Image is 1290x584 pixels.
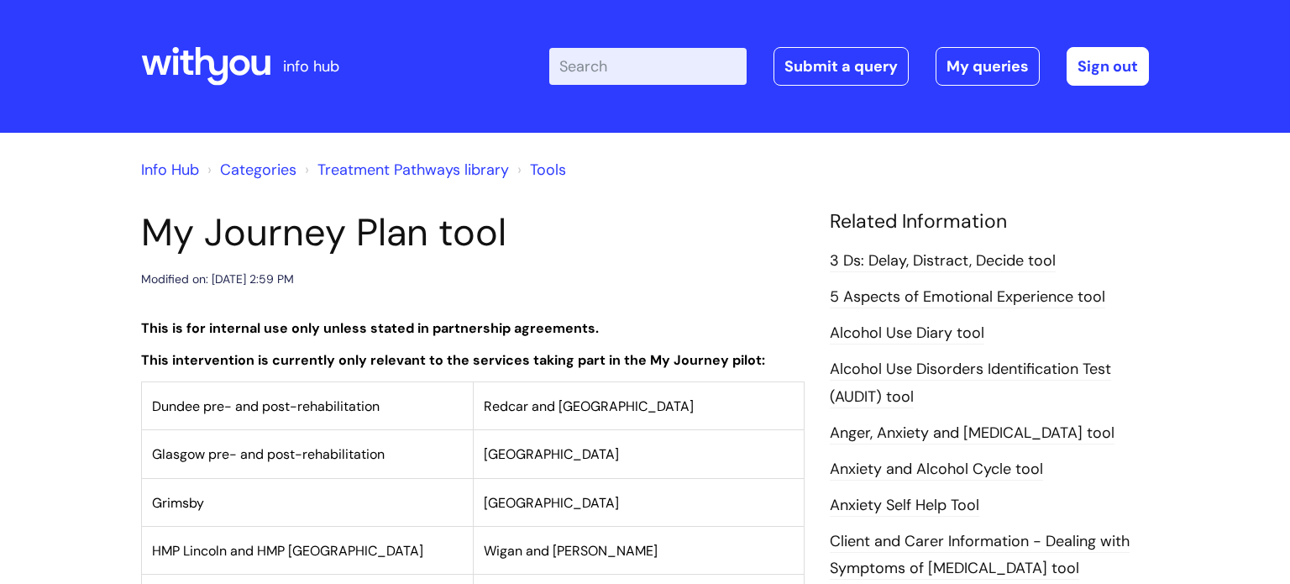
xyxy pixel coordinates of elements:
a: Client and Carer Information - Dealing with Symptoms of [MEDICAL_DATA] tool [830,531,1130,580]
li: Treatment Pathways library [301,156,509,183]
span: Wigan and [PERSON_NAME] [484,542,658,560]
span: HMP Lincoln and HMP [GEOGRAPHIC_DATA] [152,542,423,560]
strong: This is for internal use only unless stated in partnership agreements. [141,319,599,337]
p: info hub [283,53,339,80]
a: Anxiety and Alcohol Cycle tool [830,459,1043,481]
a: Submit a query [773,47,909,86]
a: 3 Ds: Delay, Distract, Decide tool [830,250,1056,272]
h4: Related Information [830,210,1149,234]
span: Glasgow pre- and post-rehabilitation [152,445,385,463]
a: My queries [936,47,1040,86]
a: Alcohol Use Diary tool [830,323,984,345]
a: Anger, Anxiety and [MEDICAL_DATA] tool [830,423,1114,445]
span: Dundee pre- and post-rehabilitation [152,397,380,415]
strong: This intervention is currently only relevant to the services taking part in the My Journey pilot: [141,351,765,369]
a: Sign out [1067,47,1149,86]
a: Alcohol Use Disorders Identification Test (AUDIT) tool [830,359,1111,408]
a: Anxiety Self Help Tool [830,495,979,517]
a: Tools [530,160,566,180]
input: Search [549,48,747,85]
span: Redcar and [GEOGRAPHIC_DATA] [484,397,694,415]
span: [GEOGRAPHIC_DATA] [484,445,619,463]
span: Grimsby [152,494,204,512]
a: 5 Aspects of Emotional Experience tool [830,287,1105,308]
a: Info Hub [141,160,199,180]
li: Solution home [203,156,296,183]
div: | - [549,47,1149,86]
h1: My Journey Plan tool [141,210,805,255]
li: Tools [513,156,566,183]
span: [GEOGRAPHIC_DATA] [484,494,619,512]
div: Modified on: [DATE] 2:59 PM [141,269,294,290]
a: Treatment Pathways library [317,160,509,180]
a: Categories [220,160,296,180]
